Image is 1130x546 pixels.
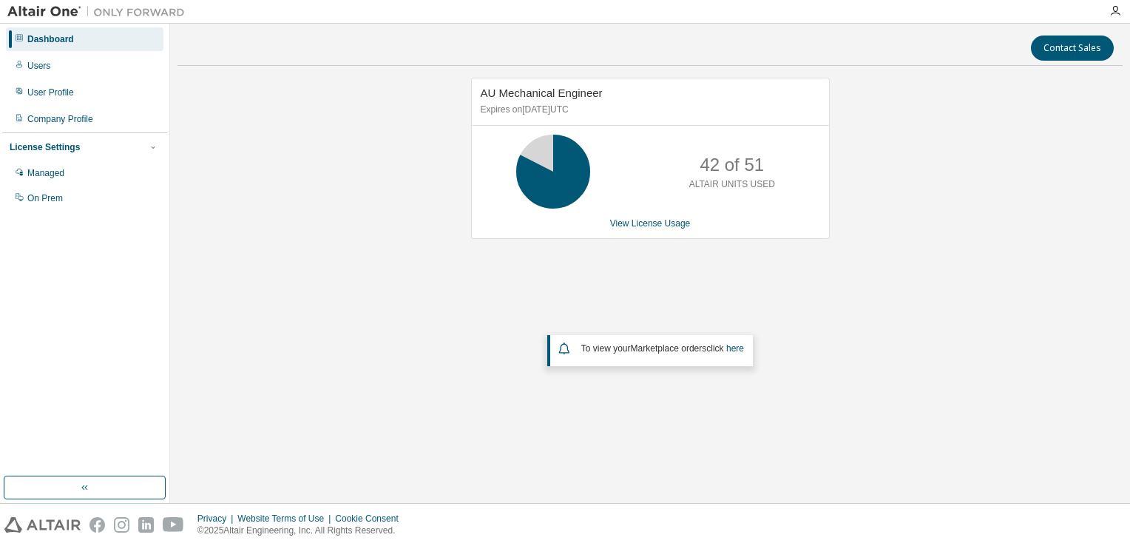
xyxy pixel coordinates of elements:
em: Marketplace orders [631,343,707,354]
img: Altair One [7,4,192,19]
img: instagram.svg [114,517,129,533]
p: Expires on [DATE] UTC [481,104,816,116]
p: © 2025 Altair Engineering, Inc. All Rights Reserved. [197,525,407,537]
a: here [726,343,744,354]
img: altair_logo.svg [4,517,81,533]
span: AU Mechanical Engineer [481,87,603,99]
div: License Settings [10,141,80,153]
p: 42 of 51 [700,152,764,178]
img: linkedin.svg [138,517,154,533]
div: Users [27,60,50,72]
div: Managed [27,167,64,179]
img: facebook.svg [89,517,105,533]
div: Dashboard [27,33,74,45]
div: User Profile [27,87,74,98]
a: View License Usage [610,218,691,229]
div: On Prem [27,192,63,204]
div: Company Profile [27,113,93,125]
p: ALTAIR UNITS USED [689,178,775,191]
div: Privacy [197,513,237,525]
div: Cookie Consent [335,513,407,525]
span: To view your click [581,343,744,354]
button: Contact Sales [1031,36,1114,61]
div: Website Terms of Use [237,513,335,525]
img: youtube.svg [163,517,184,533]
